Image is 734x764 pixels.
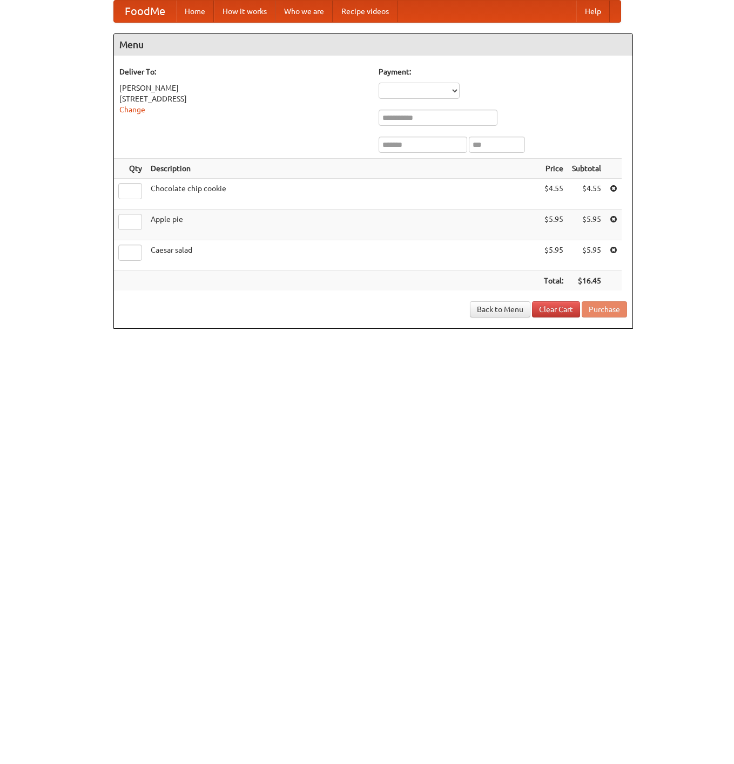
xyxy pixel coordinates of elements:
[114,34,632,56] h4: Menu
[119,105,145,114] a: Change
[540,179,568,209] td: $4.55
[119,66,368,77] h5: Deliver To:
[379,66,627,77] h5: Payment:
[114,1,176,22] a: FoodMe
[576,1,610,22] a: Help
[568,179,605,209] td: $4.55
[146,240,540,271] td: Caesar salad
[119,93,368,104] div: [STREET_ADDRESS]
[275,1,333,22] a: Who we are
[568,240,605,271] td: $5.95
[568,159,605,179] th: Subtotal
[532,301,580,317] a: Clear Cart
[540,240,568,271] td: $5.95
[146,209,540,240] td: Apple pie
[582,301,627,317] button: Purchase
[176,1,214,22] a: Home
[146,179,540,209] td: Chocolate chip cookie
[540,159,568,179] th: Price
[540,271,568,291] th: Total:
[568,209,605,240] td: $5.95
[568,271,605,291] th: $16.45
[540,209,568,240] td: $5.95
[146,159,540,179] th: Description
[214,1,275,22] a: How it works
[333,1,398,22] a: Recipe videos
[470,301,530,317] a: Back to Menu
[119,83,368,93] div: [PERSON_NAME]
[114,159,146,179] th: Qty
